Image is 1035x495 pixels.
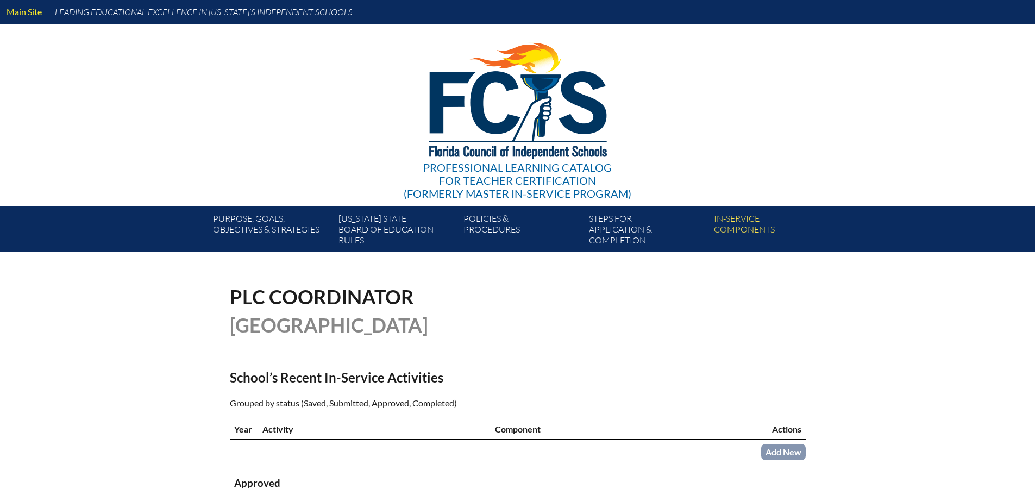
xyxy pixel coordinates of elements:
[230,396,612,410] p: Grouped by status (Saved, Submitted, Approved, Completed)
[209,211,334,252] a: Purpose, goals,objectives & strategies
[404,161,631,200] div: Professional Learning Catalog (formerly Master In-service Program)
[459,211,584,252] a: Policies &Procedures
[258,419,491,440] th: Activity
[230,369,612,385] h2: School’s Recent In-Service Activities
[230,285,414,309] span: PLC Coordinator
[334,211,459,252] a: [US_STATE] StateBoard of Education rules
[491,419,742,440] th: Component
[761,444,806,460] a: Add New
[399,22,636,202] a: Professional Learning Catalog for Teacher Certification(formerly Master In-service Program)
[741,419,805,440] th: Actions
[230,419,258,440] th: Year
[405,24,630,172] img: FCISlogo221.eps
[230,313,428,337] span: [GEOGRAPHIC_DATA]
[439,174,596,187] span: for Teacher Certification
[710,211,835,252] a: In-servicecomponents
[2,4,46,19] a: Main Site
[585,211,710,252] a: Steps forapplication & completion
[234,477,801,490] h3: Approved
